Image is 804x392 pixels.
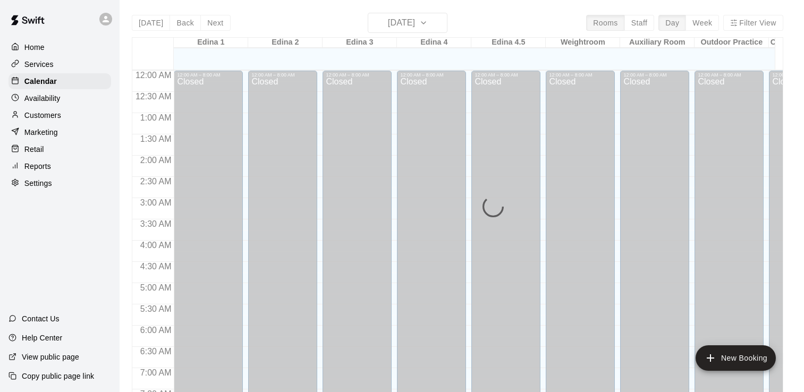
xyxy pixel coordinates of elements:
[138,304,174,313] span: 5:30 AM
[138,368,174,377] span: 7:00 AM
[133,71,174,80] span: 12:00 AM
[22,313,60,324] p: Contact Us
[24,178,52,189] p: Settings
[138,326,174,335] span: 6:00 AM
[9,158,111,174] a: Reports
[9,124,111,140] a: Marketing
[138,156,174,165] span: 2:00 AM
[22,371,94,381] p: Copy public page link
[138,134,174,143] span: 1:30 AM
[475,72,537,78] div: 12:00 AM – 8:00 AM
[623,72,686,78] div: 12:00 AM – 8:00 AM
[546,38,620,48] div: Weightroom
[323,38,397,48] div: Edina 3
[138,241,174,250] span: 4:00 AM
[248,38,323,48] div: Edina 2
[138,198,174,207] span: 3:00 AM
[9,56,111,72] a: Services
[251,72,314,78] div: 12:00 AM – 8:00 AM
[24,76,57,87] p: Calendar
[177,72,240,78] div: 12:00 AM – 8:00 AM
[9,39,111,55] a: Home
[326,72,388,78] div: 12:00 AM – 8:00 AM
[138,262,174,271] span: 4:30 AM
[696,345,776,371] button: add
[24,127,58,138] p: Marketing
[22,333,62,343] p: Help Center
[24,59,54,70] p: Services
[24,161,51,172] p: Reports
[471,38,546,48] div: Edina 4.5
[24,42,45,53] p: Home
[138,219,174,228] span: 3:30 AM
[400,72,463,78] div: 12:00 AM – 8:00 AM
[138,347,174,356] span: 6:30 AM
[138,177,174,186] span: 2:30 AM
[9,175,111,191] a: Settings
[9,90,111,106] a: Availability
[174,38,248,48] div: Edina 1
[133,92,174,101] span: 12:30 AM
[9,141,111,157] a: Retail
[22,352,79,362] p: View public page
[9,107,111,123] a: Customers
[9,73,111,89] a: Calendar
[138,283,174,292] span: 5:00 AM
[695,38,769,48] div: Outdoor Practice
[698,72,760,78] div: 12:00 AM – 8:00 AM
[24,93,61,104] p: Availability
[138,113,174,122] span: 1:00 AM
[24,144,44,155] p: Retail
[620,38,695,48] div: Auxiliary Room
[397,38,471,48] div: Edina 4
[24,110,61,121] p: Customers
[549,72,612,78] div: 12:00 AM – 8:00 AM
